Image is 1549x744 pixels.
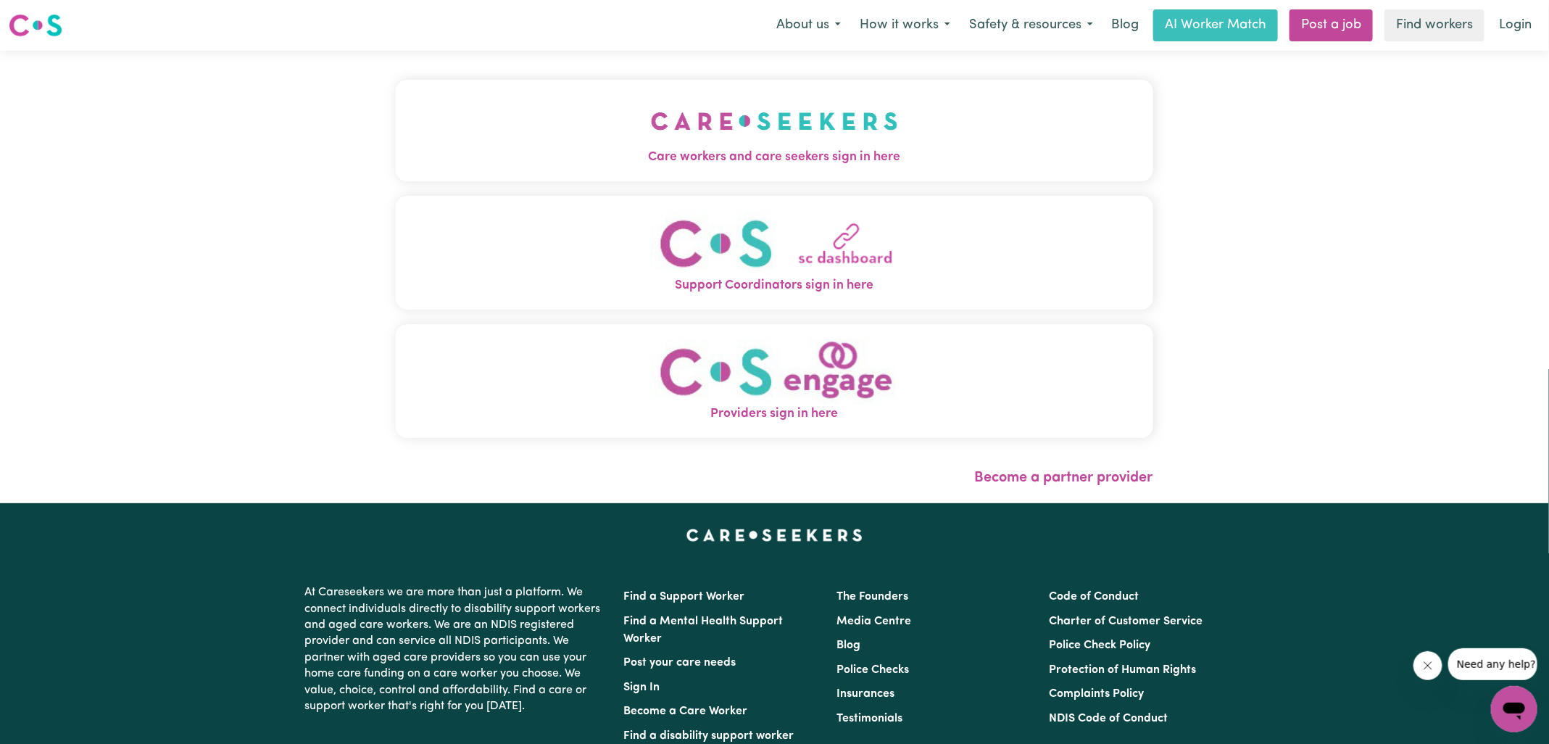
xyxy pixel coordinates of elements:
button: About us [767,10,850,41]
a: Sign In [624,682,660,693]
a: Complaints Policy [1049,688,1144,700]
a: Testimonials [836,713,902,724]
a: The Founders [836,591,908,603]
a: Post your care needs [624,657,736,669]
a: Find workers [1384,9,1484,41]
span: Providers sign in here [396,405,1153,423]
a: Code of Conduct [1049,591,1139,603]
a: Find a Support Worker [624,591,745,603]
a: Blog [836,640,860,651]
a: Login [1490,9,1540,41]
a: Blog [1102,9,1147,41]
a: AI Worker Match [1153,9,1278,41]
a: Become a partner provider [975,471,1153,485]
button: Care workers and care seekers sign in here [396,80,1153,181]
a: NDIS Code of Conduct [1049,713,1168,724]
a: Become a Care Worker [624,706,748,717]
a: Media Centre [836,616,911,627]
button: Support Coordinators sign in here [396,196,1153,310]
a: Find a Mental Health Support Worker [624,616,784,645]
a: Post a job [1290,9,1373,41]
iframe: Button to launch messaging window [1491,686,1537,732]
span: Care workers and care seekers sign in here [396,148,1153,167]
a: Insurances [836,688,894,700]
button: Providers sign in here [396,324,1153,438]
img: Careseekers logo [9,12,62,38]
a: Find a disability support worker [624,730,794,742]
a: Careseekers logo [9,9,62,42]
p: At Careseekers we are more than just a platform. We connect individuals directly to disability su... [305,579,607,720]
iframe: Message from company [1448,648,1537,680]
a: Charter of Customer Service [1049,616,1203,627]
a: Police Checks [836,664,909,676]
a: Protection of Human Rights [1049,664,1196,676]
a: Careseekers home page [686,529,863,541]
span: Support Coordinators sign in here [396,276,1153,295]
button: How it works [850,10,960,41]
button: Safety & resources [960,10,1102,41]
a: Police Check Policy [1049,640,1150,651]
iframe: Close message [1413,651,1442,680]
